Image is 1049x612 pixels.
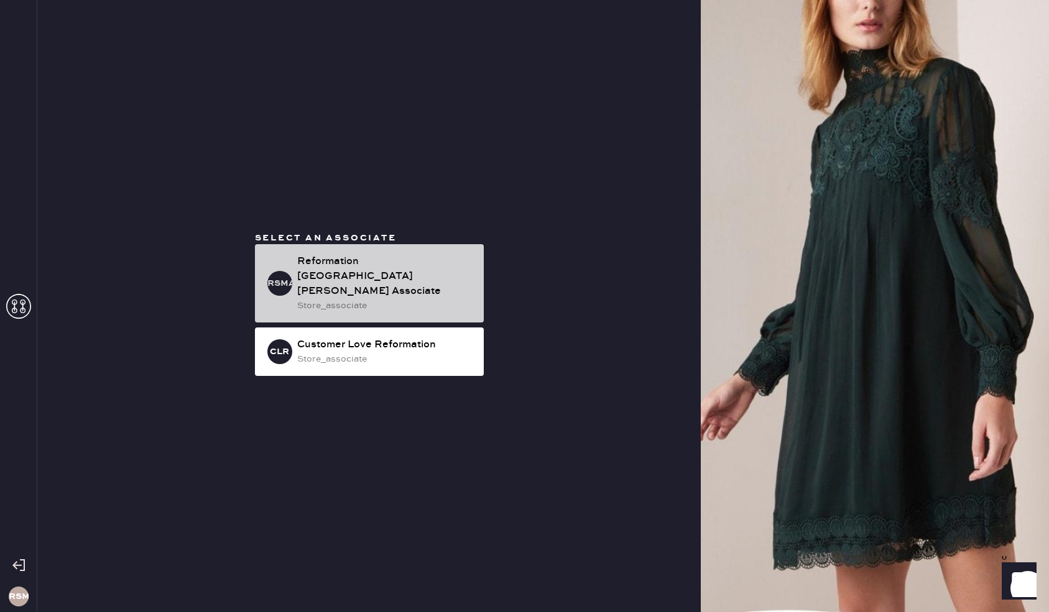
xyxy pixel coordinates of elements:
[270,347,289,356] h3: CLR
[297,254,474,299] div: Reformation [GEOGRAPHIC_DATA][PERSON_NAME] Associate
[255,232,397,244] span: Select an associate
[297,352,474,366] div: store_associate
[990,556,1043,610] iframe: Front Chat
[297,337,474,352] div: Customer Love Reformation
[9,592,29,601] h3: RSM
[267,279,292,288] h3: RSMA
[297,299,474,313] div: store_associate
